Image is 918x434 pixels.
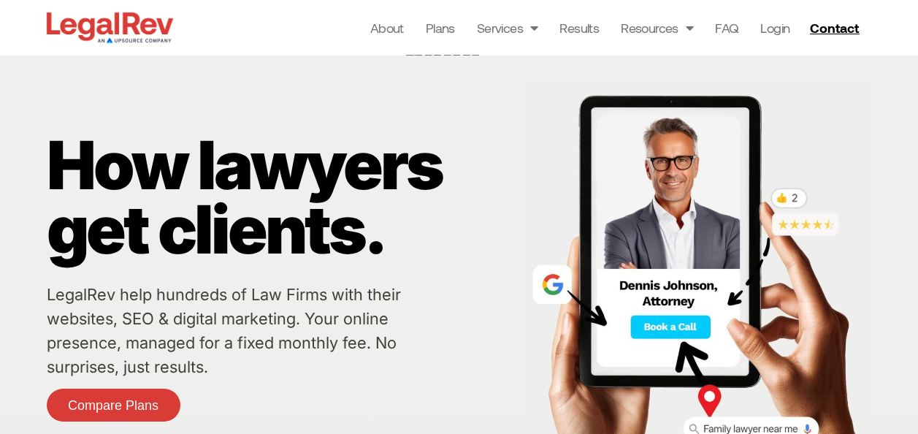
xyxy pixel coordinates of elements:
[477,18,538,38] a: Services
[47,389,180,422] a: Compare Plans
[426,18,455,38] a: Plans
[621,18,693,38] a: Resources
[559,18,599,38] a: Results
[47,285,401,376] a: LegalRev help hundreds of Law Firms with their websites, SEO & digital marketing. Your online pre...
[804,16,868,39] a: Contact
[370,18,404,38] a: About
[47,133,517,262] p: How lawyers get clients.
[810,21,859,34] span: Contact
[715,18,738,38] a: FAQ
[68,399,158,412] span: Compare Plans
[760,18,789,38] a: Login
[370,18,790,38] nav: Menu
